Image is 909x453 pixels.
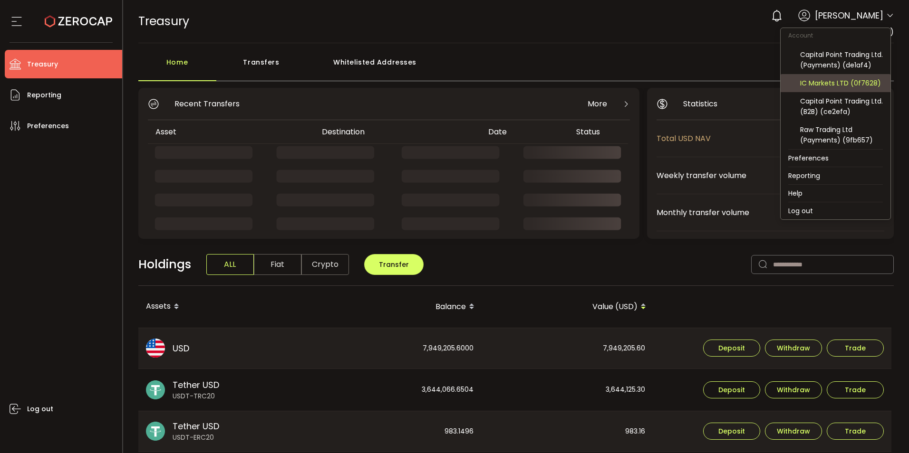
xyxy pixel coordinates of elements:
span: Statistics [683,98,717,110]
span: Log out [27,402,53,416]
div: Home [138,53,216,81]
div: 7,949,205.60 [482,328,653,369]
div: IC Markets LTD (0f7628) [800,78,883,88]
div: Destination [314,126,481,137]
span: USDT-TRC20 [173,391,219,401]
button: Trade [827,381,884,398]
span: USDT-ERC20 [173,433,219,443]
span: Fiat [254,254,301,275]
span: Weekly transfer volume [657,170,846,181]
span: Treasury [27,57,58,71]
div: 3,644,125.30 [482,369,653,411]
div: Transfers [216,53,307,81]
span: Deposit [718,345,745,351]
div: Assets [138,299,310,315]
span: More [588,98,607,110]
span: Account [781,31,821,39]
div: Balance [310,299,482,315]
div: Capital Point Trading Ltd. (Payments) (de1af4) [800,49,883,70]
span: Tether USD [173,420,219,433]
span: Trade [845,345,866,351]
span: Withdraw [777,428,810,434]
button: Trade [827,340,884,357]
span: Transfer [379,260,409,269]
span: Treasury [138,13,189,29]
iframe: Chat Widget [861,407,909,453]
div: Status [569,126,628,137]
img: usdt_portfolio.svg [146,380,165,399]
button: Deposit [703,423,760,440]
div: 983.1496 [310,411,481,452]
span: Preferences [27,119,69,133]
div: Raw Trading Ltd (Payments) (9fb657) [800,124,883,145]
img: usdt_portfolio.svg [146,422,165,441]
button: Transfer [364,254,424,275]
span: USD [173,342,189,355]
span: Crypto [301,254,349,275]
button: Trade [827,423,884,440]
span: Total USD NAV [657,132,838,144]
div: Date [481,126,569,137]
button: Withdraw [765,381,822,398]
span: [PERSON_NAME] [815,9,883,22]
div: Whitelisted Addresses [307,53,444,81]
button: Deposit [703,340,760,357]
li: Help [781,185,890,202]
span: Trade [845,387,866,393]
span: Recent Transfers [174,98,240,110]
span: Tether USD [173,378,219,391]
span: ALL [206,254,254,275]
div: 3,644,066.6504 [310,369,481,411]
button: Withdraw [765,340,822,357]
div: Value (USD) [482,299,654,315]
li: Log out [781,202,890,219]
li: Preferences [781,150,890,167]
span: Monthly transfer volume [657,207,835,218]
button: Withdraw [765,423,822,440]
span: Trade [845,428,866,434]
div: 7,949,205.6000 [310,328,481,369]
div: 983.16 [482,411,653,452]
span: Raw Trading Ltd (af7c49) [799,27,894,38]
li: Reporting [781,167,890,184]
span: Deposit [718,428,745,434]
div: Capital Point Trading Ltd. (B2B) (ce2efa) [800,96,883,117]
span: Holdings [138,255,191,274]
span: Withdraw [777,387,810,393]
button: Deposit [703,381,760,398]
span: Deposit [718,387,745,393]
span: Reporting [27,88,61,102]
img: usd_portfolio.svg [146,339,165,358]
div: Asset [148,126,314,137]
span: Withdraw [777,345,810,351]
